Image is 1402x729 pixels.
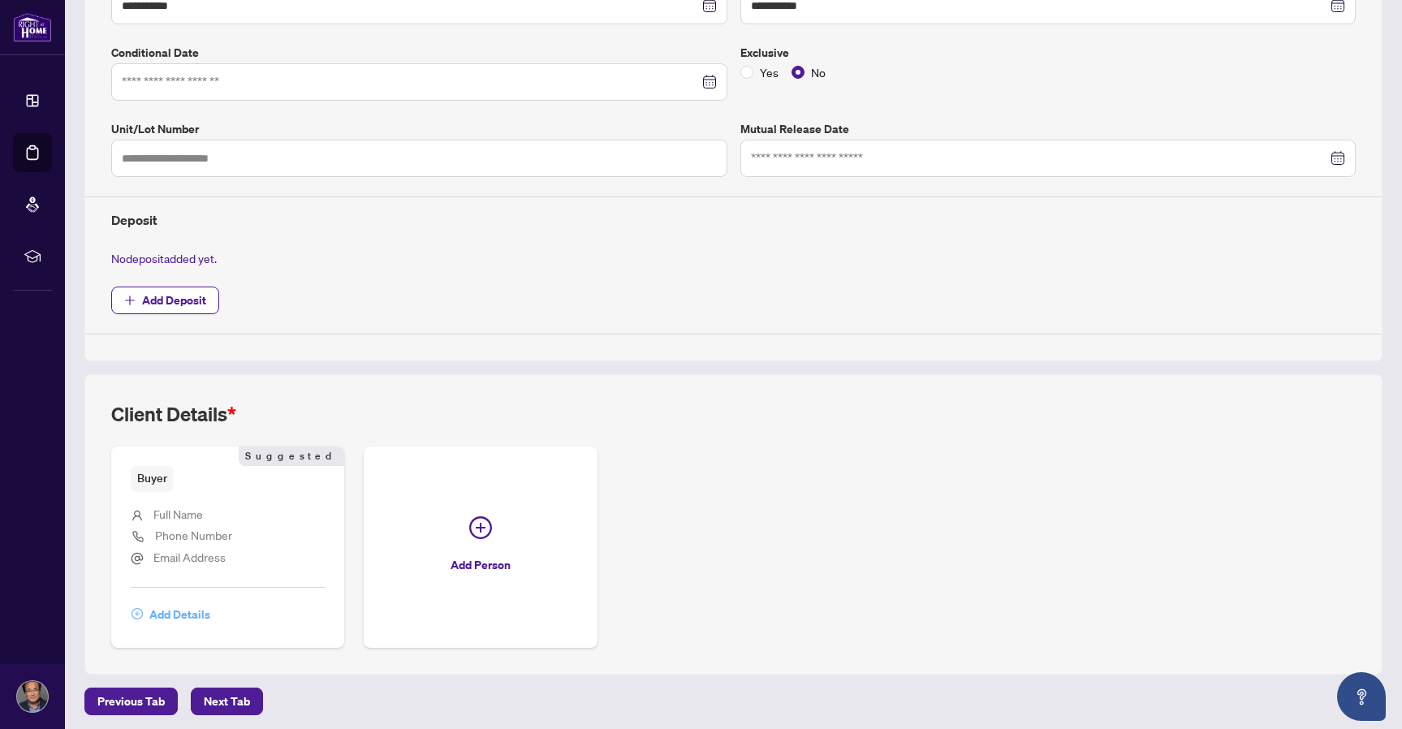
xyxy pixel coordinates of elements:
[740,120,1357,138] label: Mutual Release Date
[13,12,52,42] img: logo
[111,287,219,314] button: Add Deposit
[97,688,165,714] span: Previous Tab
[149,602,210,628] span: Add Details
[364,446,597,647] button: Add Person
[111,251,217,265] span: No deposit added yet.
[805,63,832,81] span: No
[84,688,178,715] button: Previous Tab
[142,287,206,313] span: Add Deposit
[124,295,136,306] span: plus
[131,466,174,491] span: Buyer
[111,120,727,138] label: Unit/Lot Number
[239,446,344,466] span: Suggested
[153,507,203,521] span: Full Name
[111,44,727,62] label: Conditional Date
[17,681,48,712] img: Profile Icon
[204,688,250,714] span: Next Tab
[1337,672,1386,721] button: Open asap
[451,552,511,578] span: Add Person
[111,210,1356,230] h4: Deposit
[111,401,236,427] h2: Client Details
[753,63,785,81] span: Yes
[740,44,1357,62] label: Exclusive
[132,608,143,619] span: plus-circle
[191,688,263,715] button: Next Tab
[153,550,226,564] span: Email Address
[155,528,232,542] span: Phone Number
[469,516,492,539] span: plus-circle
[131,601,211,628] button: Add Details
